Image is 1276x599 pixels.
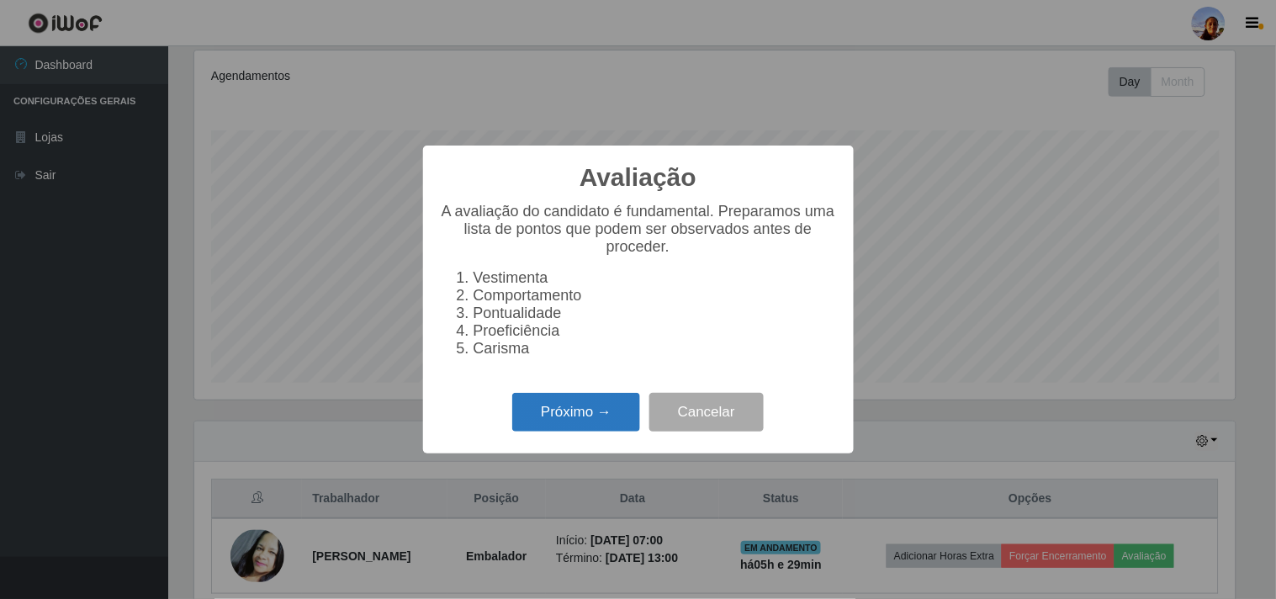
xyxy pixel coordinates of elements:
[580,162,696,193] h2: Avaliação
[649,393,764,432] button: Cancelar
[474,322,837,340] li: Proeficiência
[474,287,837,305] li: Comportamento
[512,393,640,432] button: Próximo →
[474,340,837,358] li: Carisma
[474,269,837,287] li: Vestimenta
[440,203,837,256] p: A avaliação do candidato é fundamental. Preparamos uma lista de pontos que podem ser observados a...
[474,305,837,322] li: Pontualidade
